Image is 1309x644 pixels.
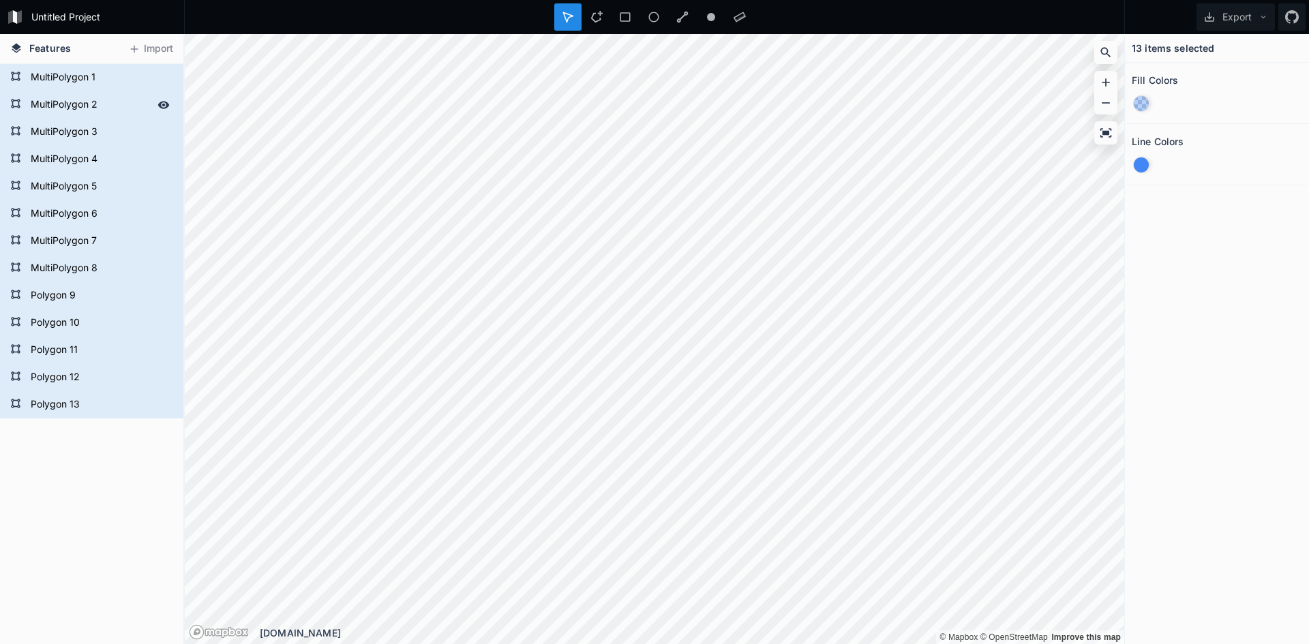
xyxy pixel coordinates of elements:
h2: Line Colors [1132,131,1184,152]
button: Export [1197,3,1275,31]
a: Map feedback [1051,632,1121,642]
div: [DOMAIN_NAME] [260,626,1124,640]
h2: Fill Colors [1132,70,1179,91]
a: Mapbox logo [189,624,249,640]
a: Mapbox [939,632,978,642]
a: OpenStreetMap [980,632,1048,642]
span: Features [29,41,71,55]
button: Import [121,38,180,60]
h4: 13 items selected [1132,41,1214,55]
